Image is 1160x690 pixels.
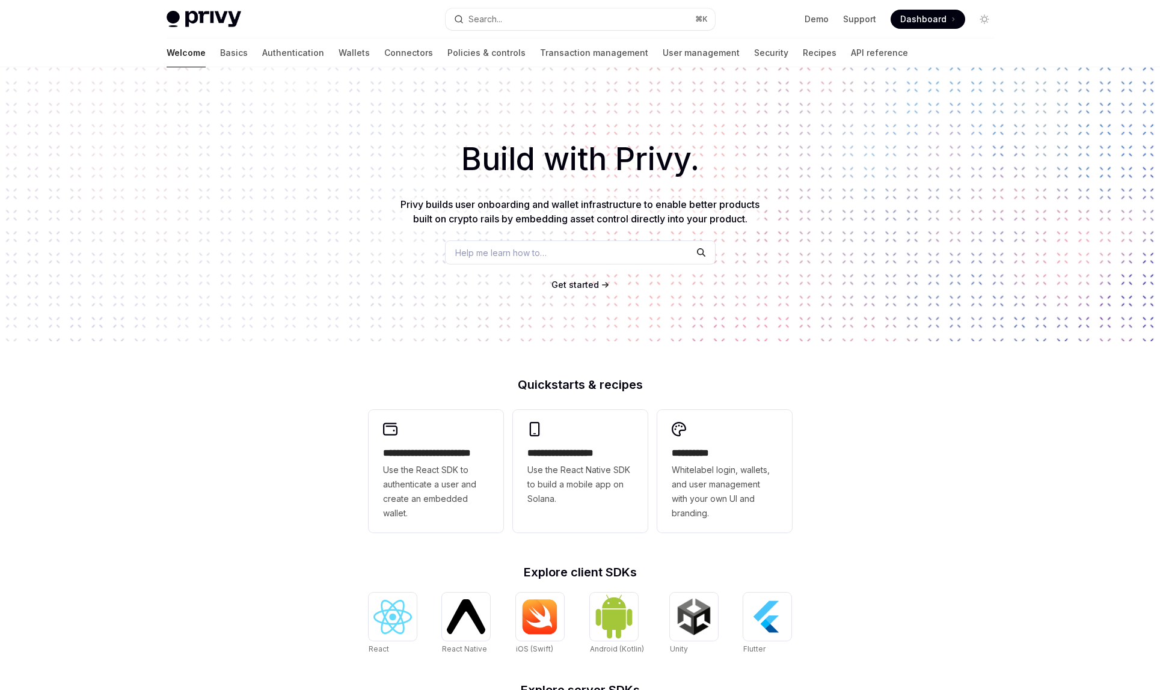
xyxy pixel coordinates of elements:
[369,566,792,578] h2: Explore client SDKs
[455,246,547,259] span: Help me learn how to…
[805,13,829,25] a: Demo
[468,12,502,26] div: Search...
[540,38,648,67] a: Transaction management
[672,463,778,521] span: Whitelabel login, wallets, and user management with your own UI and branding.
[447,38,526,67] a: Policies & controls
[369,644,389,653] span: React
[369,593,417,655] a: ReactReact
[551,279,599,290] span: Get started
[339,38,370,67] a: Wallets
[442,593,490,655] a: React NativeReact Native
[670,644,688,653] span: Unity
[595,594,633,639] img: Android (Kotlin)
[383,463,489,521] span: Use the React SDK to authenticate a user and create an embedded wallet.
[220,38,248,67] a: Basics
[19,136,1141,183] h1: Build with Privy.
[447,599,485,634] img: React Native
[167,11,241,28] img: light logo
[446,8,715,30] button: Open search
[513,410,648,533] a: **** **** **** ***Use the React Native SDK to build a mobile app on Solana.
[803,38,836,67] a: Recipes
[167,38,206,67] a: Welcome
[675,597,713,636] img: Unity
[670,593,718,655] a: UnityUnity
[743,593,791,655] a: FlutterFlutter
[590,644,644,653] span: Android (Kotlin)
[516,644,553,653] span: iOS (Swift)
[695,14,708,24] span: ⌘ K
[743,644,766,653] span: Flutter
[891,10,965,29] a: Dashboard
[748,597,787,636] img: Flutter
[843,13,876,25] a: Support
[851,38,908,67] a: API reference
[527,463,633,506] span: Use the React Native SDK to build a mobile app on Solana.
[663,38,740,67] a: User management
[551,279,599,291] a: Get started
[384,38,433,67] a: Connectors
[262,38,324,67] a: Authentication
[975,10,994,29] button: Toggle dark mode
[521,599,559,635] img: iOS (Swift)
[754,38,788,67] a: Security
[516,593,564,655] a: iOS (Swift)iOS (Swift)
[369,379,792,391] h2: Quickstarts & recipes
[657,410,792,533] a: **** *****Whitelabel login, wallets, and user management with your own UI and branding.
[900,13,947,25] span: Dashboard
[373,600,412,634] img: React
[400,198,760,225] span: Privy builds user onboarding and wallet infrastructure to enable better products built on crypto ...
[590,593,644,655] a: Android (Kotlin)Android (Kotlin)
[442,644,487,653] span: React Native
